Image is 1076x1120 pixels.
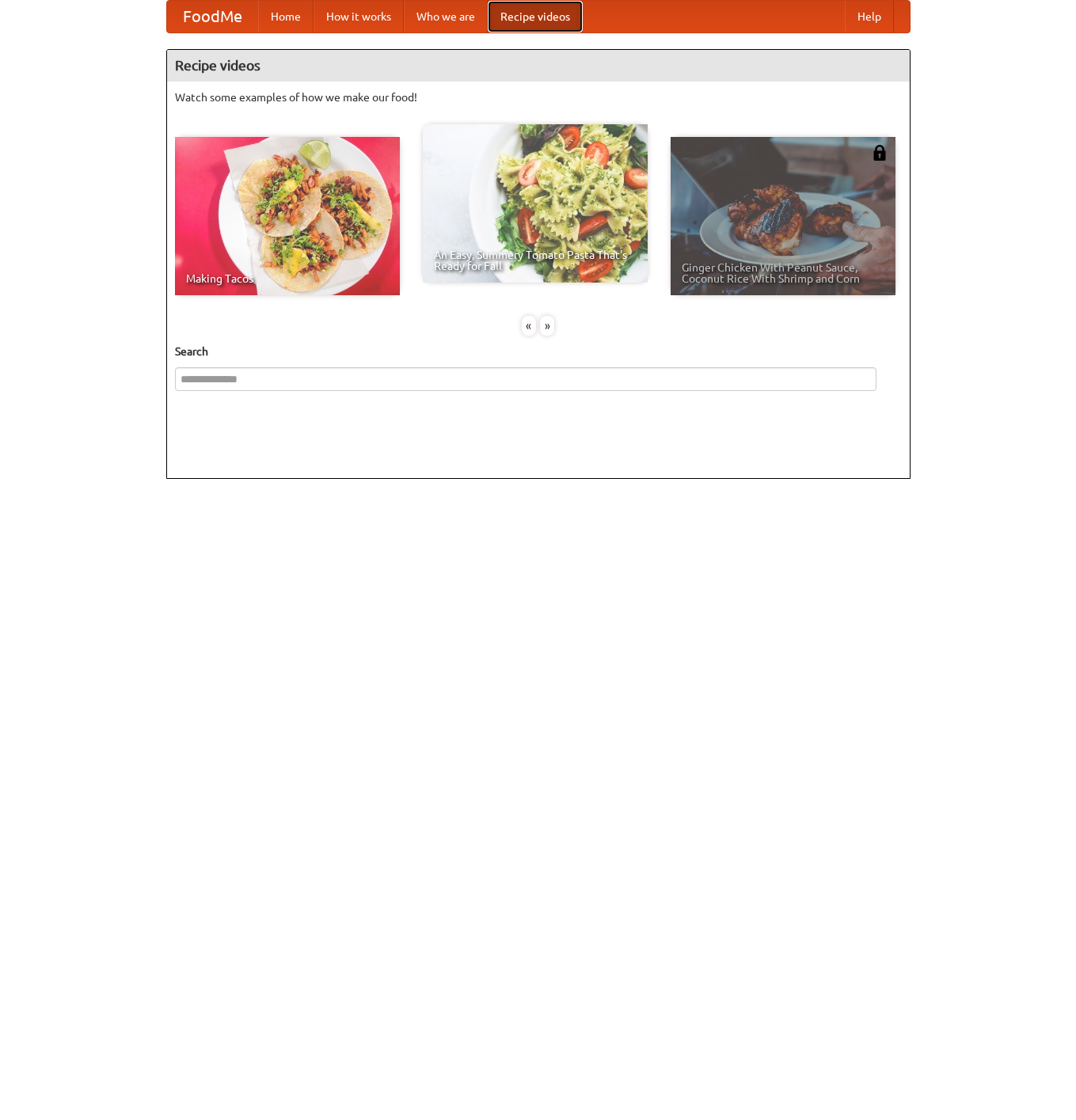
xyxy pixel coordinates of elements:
a: Recipe videos [488,1,583,32]
h4: Recipe videos [167,50,910,82]
div: » [540,316,554,336]
img: 483408.png [872,145,888,161]
a: Help [845,1,894,32]
div: « [522,316,536,336]
span: An Easy, Summery Tomato Pasta That's Ready for Fall [434,249,637,271]
span: Making Tacos [186,273,389,284]
a: How it works [314,1,404,32]
a: Making Tacos [175,137,400,295]
a: Who we are [404,1,488,32]
a: FoodMe [167,1,258,32]
h5: Search [175,344,902,359]
a: An Easy, Summery Tomato Pasta That's Ready for Fall [423,124,648,283]
a: Home [258,1,314,32]
p: Watch some examples of how we make our food! [175,89,902,105]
